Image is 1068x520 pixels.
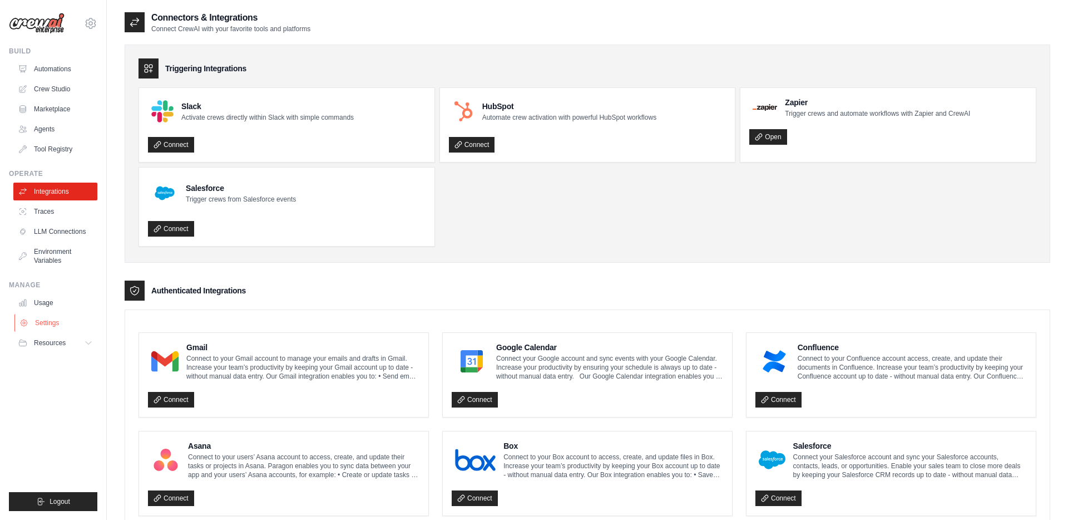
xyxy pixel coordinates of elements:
img: Salesforce Logo [759,449,785,471]
span: Logout [50,497,70,506]
h4: Salesforce [793,440,1027,452]
h4: Google Calendar [496,342,723,353]
img: Confluence Logo [759,350,790,372]
p: Activate crews directly within Slack with simple commands [181,113,354,122]
a: LLM Connections [13,223,97,241]
p: Trigger crews from Salesforce events [186,195,296,204]
h4: HubSpot [482,101,656,112]
a: Settings [14,314,98,332]
div: Operate [9,169,97,178]
a: Connect [452,392,498,408]
a: Traces [13,203,97,220]
h4: Zapier [785,97,970,108]
h3: Authenticated Integrations [151,285,246,296]
div: Manage [9,281,97,290]
a: Connect [452,490,498,506]
a: Marketplace [13,100,97,118]
a: Automations [13,60,97,78]
h4: Gmail [186,342,419,353]
a: Integrations [13,183,97,200]
h4: Asana [188,440,419,452]
p: Trigger crews and automate workflows with Zapier and CrewAI [785,109,970,118]
p: Connect to your Gmail account to manage your emails and drafts in Gmail. Increase your team’s pro... [186,354,419,381]
a: Connect [148,490,194,506]
img: Google Calendar Logo [455,350,488,372]
img: Asana Logo [151,449,180,471]
div: Build [9,47,97,56]
a: Environment Variables [13,243,97,269]
p: Connect to your users’ Asana account to access, create, and update their tasks or projects in Asa... [188,453,419,479]
a: Connect [755,490,802,506]
a: Open [749,129,787,145]
img: Slack Logo [151,100,174,122]
h4: Confluence [798,342,1027,353]
button: Logout [9,492,97,511]
img: HubSpot Logo [452,100,474,122]
p: Connect to your Box account to access, create, and update files in Box. Increase your team’s prod... [503,453,723,479]
p: Connect your Salesforce account and sync your Salesforce accounts, contacts, leads, or opportunit... [793,453,1027,479]
h4: Box [503,440,723,452]
img: Zapier Logo [753,104,777,111]
a: Connect [148,392,194,408]
a: Crew Studio [13,80,97,98]
a: Connect [148,137,194,153]
span: Resources [34,339,66,347]
a: Connect [449,137,495,153]
h4: Slack [181,101,354,112]
a: Tool Registry [13,140,97,158]
img: Box Logo [455,449,496,471]
button: Resources [13,334,97,352]
h4: Salesforce [186,183,296,194]
h2: Connectors & Integrations [151,11,310,24]
a: Connect [148,221,194,237]
a: Connect [755,392,802,408]
p: Connect your Google account and sync events with your Google Calendar. Increase your productivity... [496,354,723,381]
img: Gmail Logo [151,350,179,372]
a: Usage [13,294,97,312]
img: Logo [9,13,65,34]
p: Connect CrewAI with your favorite tools and platforms [151,24,310,33]
p: Automate crew activation with powerful HubSpot workflows [482,113,656,122]
h3: Triggering Integrations [165,63,246,74]
a: Agents [13,120,97,138]
p: Connect to your Confluence account access, create, and update their documents in Confluence. Incr... [798,354,1027,381]
img: Salesforce Logo [151,180,178,207]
